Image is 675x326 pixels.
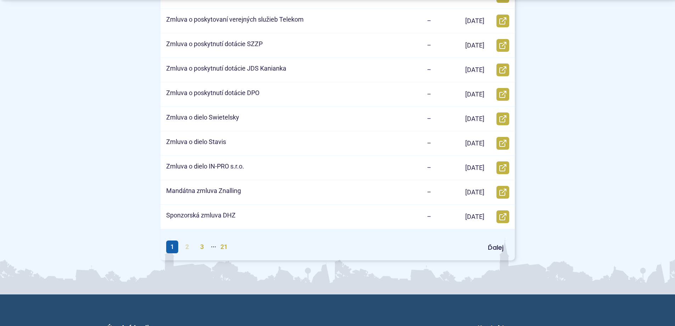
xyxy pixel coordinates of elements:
[166,65,286,73] p: Zmluva o poskytnutí dotácie JDS Kanianka
[211,241,216,253] span: ···
[166,114,239,122] p: Zmluva o dielo Swietelsky
[166,138,226,146] p: Zmluva o dielo Stavis
[465,17,484,25] p: [DATE]
[465,213,484,221] p: [DATE]
[488,243,504,252] span: Ďalej
[465,90,484,99] p: [DATE]
[465,164,484,172] p: [DATE]
[482,241,509,254] a: Ďalej
[427,66,431,74] p: –
[181,241,193,253] a: 2
[166,89,259,97] p: Zmluva o poskytnutí dotácie DPO
[166,187,241,195] p: Mandátna zmluva Znalling
[427,90,431,99] p: –
[427,188,431,197] p: –
[216,241,232,253] a: 21
[166,16,304,24] p: Zmluva o poskytovaní verejných služieb Telekom
[427,42,431,50] p: –
[166,241,178,253] span: 1
[465,188,484,197] p: [DATE]
[427,17,431,25] p: –
[465,66,484,74] p: [DATE]
[196,241,208,253] a: 3
[465,115,484,123] p: [DATE]
[166,211,236,220] p: Sponzorská zmluva DHZ
[427,164,431,172] p: –
[427,115,431,123] p: –
[427,213,431,221] p: –
[427,139,431,148] p: –
[465,42,484,50] p: [DATE]
[166,40,263,48] p: Zmluva o poskytnutí dotácie SZZP
[465,139,484,148] p: [DATE]
[166,162,244,171] p: Zmluva o dielo IN-PRO s.r.o.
